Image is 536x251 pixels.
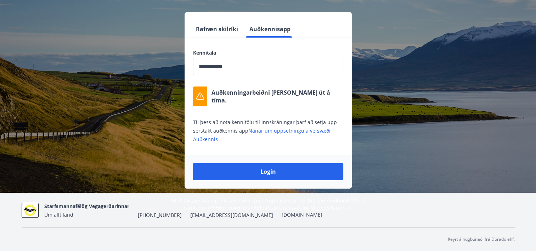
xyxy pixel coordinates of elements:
p: Keyrt á hugbúnaði frá Dorado ehf. [448,236,515,242]
button: Auðkennisapp [247,21,293,38]
a: [DOMAIN_NAME] [282,211,322,218]
img: suBotUq1GBnnm8aIt3p4JrVVQbDVnVd9Xe71I8RX.jpg [22,203,39,218]
span: Til þess að nota kennitölu til innskráningar þarf að setja upp sérstakt auðkennis app [193,119,337,143]
button: Rafræn skilríki [193,21,241,38]
button: Login [193,163,343,180]
p: Auðkenningarbeiðni [PERSON_NAME] út á tíma. [211,89,343,104]
span: Með því að skrá þig inn samþykkir þú að upplýsingar um þig séu meðhöndlaðar í samræmi við Starfsm... [172,197,364,211]
span: Um allt land [44,211,73,218]
a: Nánar um uppsetningu á vefsvæði Auðkennis [193,127,331,143]
span: [PHONE_NUMBER] [138,212,182,219]
span: [EMAIL_ADDRESS][DOMAIN_NAME] [190,212,273,219]
span: Starfsmannafélög Vegagerðarinnar [44,203,129,210]
label: Kennitala [193,49,343,56]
